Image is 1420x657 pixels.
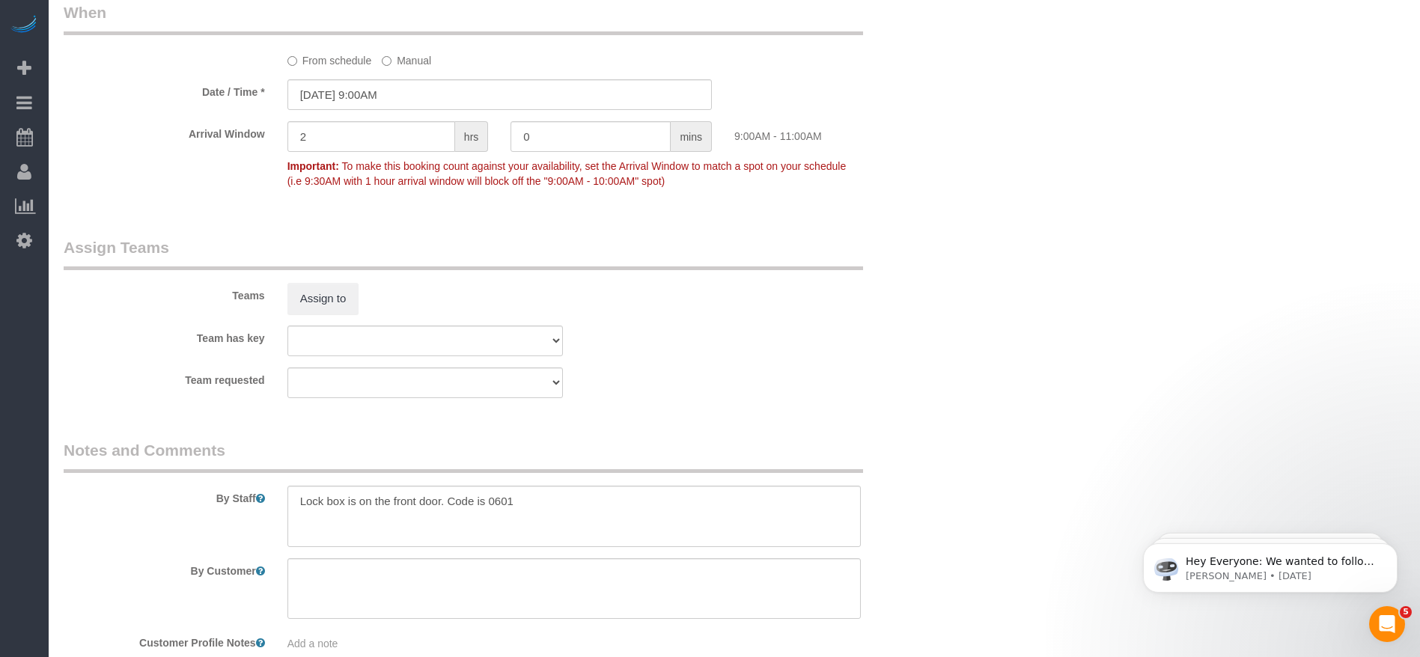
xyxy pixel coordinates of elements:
label: Teams [52,283,276,303]
span: To make this booking count against your availability, set the Arrival Window to match a spot on y... [287,160,847,187]
label: By Staff [52,486,276,506]
span: mins [671,121,712,152]
iframe: Intercom live chat [1369,606,1405,642]
legend: When [64,1,863,35]
label: Manual [382,48,431,68]
label: By Customer [52,558,276,578]
strong: Important: [287,160,339,172]
p: Message from Ellie, sent 1d ago [65,58,258,71]
legend: Notes and Comments [64,439,863,473]
input: From schedule [287,56,297,66]
label: From schedule [287,48,372,68]
span: Hey Everyone: We wanted to follow up and let you know we have been closely monitoring the account... [65,43,256,204]
img: Automaid Logo [9,15,39,36]
span: Add a note [287,638,338,650]
iframe: Intercom notifications message [1121,512,1420,617]
legend: Assign Teams [64,236,863,270]
label: Arrival Window [52,121,276,141]
label: Customer Profile Notes [52,630,276,650]
label: Team has key [52,326,276,346]
span: 5 [1400,606,1412,618]
div: 9:00AM - 11:00AM [723,121,947,144]
button: Assign to [287,283,359,314]
span: hrs [455,121,488,152]
label: Date / Time * [52,79,276,100]
input: MM/DD/YYYY HH:MM [287,79,712,110]
label: Team requested [52,367,276,388]
input: Manual [382,56,391,66]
